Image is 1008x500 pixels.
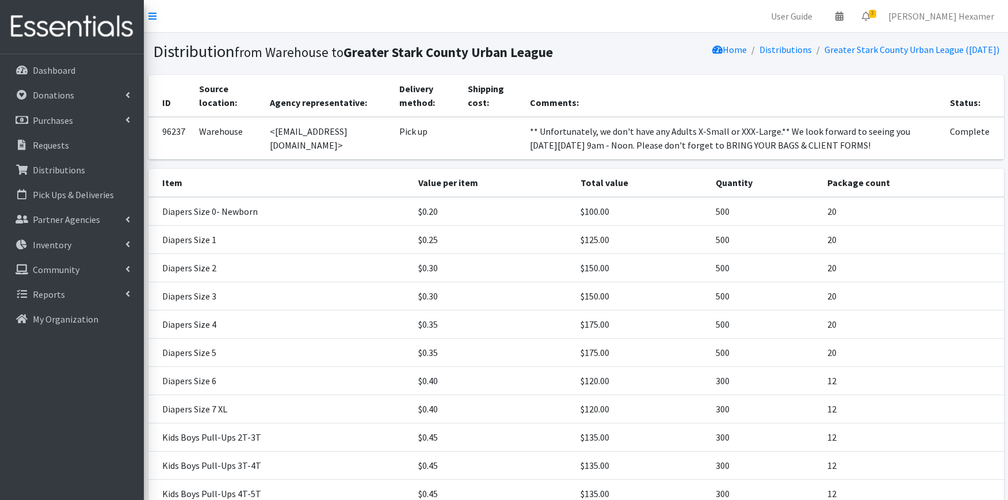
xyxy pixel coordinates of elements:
[820,310,1004,338] td: 20
[574,253,709,282] td: $150.00
[411,197,574,226] td: $0.20
[5,208,139,231] a: Partner Agencies
[574,338,709,366] td: $175.00
[33,313,98,325] p: My Organization
[411,169,574,197] th: Value per item
[709,169,820,197] th: Quantity
[5,258,139,281] a: Community
[574,169,709,197] th: Total value
[820,451,1004,479] td: 12
[574,451,709,479] td: $135.00
[411,395,574,423] td: $0.40
[879,5,1003,28] a: [PERSON_NAME] Hexamer
[820,423,1004,451] td: 12
[148,117,192,160] td: 96237
[33,89,74,101] p: Donations
[943,117,1003,160] td: Complete
[574,423,709,451] td: $135.00
[33,214,100,225] p: Partner Agencies
[712,44,747,55] a: Home
[709,197,820,226] td: 500
[820,253,1004,282] td: 20
[5,308,139,331] a: My Organization
[192,117,263,160] td: Warehouse
[411,451,574,479] td: $0.45
[709,282,820,310] td: 500
[943,75,1003,117] th: Status:
[709,423,820,451] td: 300
[148,423,412,451] td: Kids Boys Pull-Ups 2T-3T
[5,183,139,206] a: Pick Ups & Deliveries
[869,10,876,18] span: 3
[709,225,820,253] td: 500
[5,84,139,107] a: Donations
[574,225,709,253] td: $125.00
[5,158,139,181] a: Distributions
[759,44,812,55] a: Distributions
[392,75,460,117] th: Delivery method:
[411,225,574,253] td: $0.25
[33,65,75,76] p: Dashboard
[148,197,412,226] td: Diapers Size 0- Newborn
[148,338,412,366] td: Diapers Size 5
[411,310,574,338] td: $0.35
[820,197,1004,226] td: 20
[820,282,1004,310] td: 20
[461,75,523,117] th: Shipping cost:
[820,225,1004,253] td: 20
[820,169,1004,197] th: Package count
[5,7,139,46] img: HumanEssentials
[33,164,85,176] p: Distributions
[574,282,709,310] td: $150.00
[33,115,73,126] p: Purchases
[263,117,393,160] td: <[EMAIL_ADDRESS][DOMAIN_NAME]>
[148,225,412,253] td: Diapers Size 1
[411,338,574,366] td: $0.35
[343,44,553,60] b: Greater Stark County Urban League
[523,75,944,117] th: Comments:
[411,282,574,310] td: $0.30
[709,451,820,479] td: 300
[5,59,139,82] a: Dashboard
[148,75,192,117] th: ID
[148,282,412,310] td: Diapers Size 3
[820,366,1004,395] td: 12
[5,109,139,132] a: Purchases
[33,189,114,200] p: Pick Ups & Deliveries
[148,451,412,479] td: Kids Boys Pull-Ups 3T-4T
[574,310,709,338] td: $175.00
[411,253,574,282] td: $0.30
[762,5,822,28] a: User Guide
[33,239,71,251] p: Inventory
[824,44,999,55] a: Greater Stark County Urban League ([DATE])
[820,338,1004,366] td: 20
[574,197,709,226] td: $100.00
[192,75,263,117] th: Source location:
[148,366,412,395] td: Diapers Size 6
[709,338,820,366] td: 500
[148,395,412,423] td: Diapers Size 7 XL
[148,310,412,338] td: Diapers Size 4
[5,283,139,306] a: Reports
[411,423,574,451] td: $0.45
[235,44,553,60] small: from Warehouse to
[148,253,412,282] td: Diapers Size 2
[33,139,69,151] p: Requests
[33,289,65,300] p: Reports
[853,5,879,28] a: 3
[392,117,460,160] td: Pick up
[709,366,820,395] td: 300
[709,395,820,423] td: 300
[574,366,709,395] td: $120.00
[411,366,574,395] td: $0.40
[523,117,944,160] td: ** Unfortunately, we don't have any Adults X-Small or XXX-Large.** We look forward to seeing you ...
[153,41,572,62] h1: Distribution
[574,395,709,423] td: $120.00
[33,264,79,275] p: Community
[5,134,139,157] a: Requests
[709,253,820,282] td: 500
[709,310,820,338] td: 500
[820,395,1004,423] td: 12
[5,233,139,256] a: Inventory
[148,169,412,197] th: Item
